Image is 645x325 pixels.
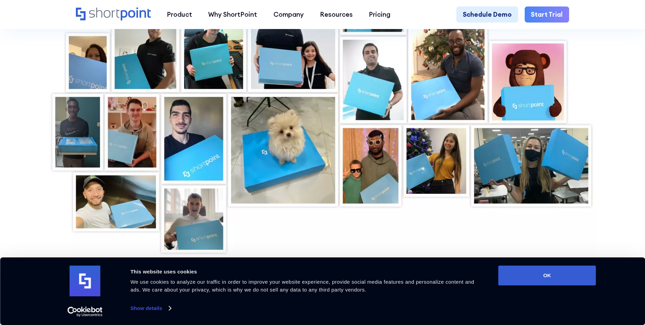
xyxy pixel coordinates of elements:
[76,8,151,22] a: Home
[265,6,312,23] a: Company
[167,10,192,19] div: Product
[498,266,596,285] button: OK
[131,303,171,313] a: Show details
[361,6,398,23] a: Pricing
[55,307,115,317] a: Usercentrics Cookiebot - opens in a new window
[312,6,361,23] a: Resources
[320,10,353,19] div: Resources
[369,10,390,19] div: Pricing
[525,6,569,23] a: Start Trial
[70,266,100,296] img: logo
[131,268,483,276] div: This website uses cookies
[131,279,474,293] span: We use cookies to analyze our traffic in order to improve your website experience, provide social...
[200,6,265,23] a: Why ShortPoint
[273,10,304,19] div: Company
[208,10,257,19] div: Why ShortPoint
[456,6,518,23] a: Schedule Demo
[159,6,200,23] a: Product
